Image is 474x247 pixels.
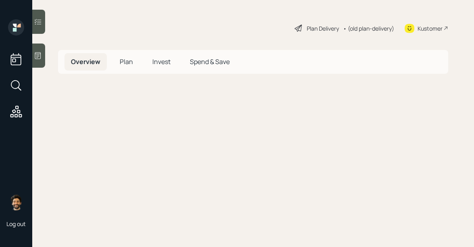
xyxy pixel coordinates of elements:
[152,57,170,66] span: Invest
[6,220,26,228] div: Log out
[190,57,230,66] span: Spend & Save
[120,57,133,66] span: Plan
[8,194,24,210] img: eric-schwartz-headshot.png
[307,24,339,33] div: Plan Delivery
[71,57,100,66] span: Overview
[418,24,443,33] div: Kustomer
[343,24,394,33] div: • (old plan-delivery)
